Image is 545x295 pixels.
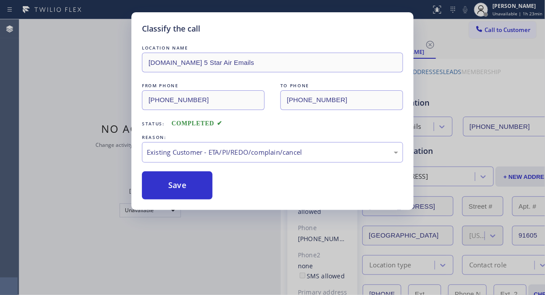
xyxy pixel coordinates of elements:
[280,90,403,110] input: To phone
[142,81,265,90] div: FROM PHONE
[142,121,165,127] span: Status:
[280,81,403,90] div: TO PHONE
[142,90,265,110] input: From phone
[147,147,398,157] div: Existing Customer - ETA/PI/REDO/complain/cancel
[142,43,403,53] div: LOCATION NAME
[142,133,403,142] div: REASON:
[172,120,223,127] span: COMPLETED
[142,23,200,35] h5: Classify the call
[142,171,212,199] button: Save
